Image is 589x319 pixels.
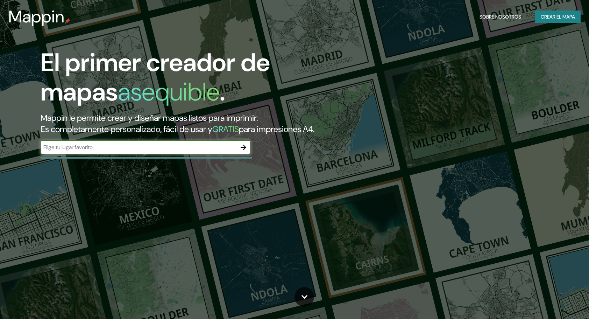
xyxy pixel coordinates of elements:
h5: GRATIS [212,124,239,134]
button: Crear el mapa [535,11,581,23]
font: Crear el mapa [541,13,575,21]
h1: asequible [118,76,220,108]
button: Sobre nosotros [477,11,524,23]
h3: Mappin [8,7,65,27]
h2: Mappin le permite crear y diseñar mapas listos para imprimir. Es completamente personalizado, fác... [41,112,335,135]
h1: El primer creador de mapas . [41,48,335,112]
input: Elige tu lugar favorito [41,143,236,151]
font: Sobre nosotros [480,13,521,21]
img: mappin-pin [65,18,70,24]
